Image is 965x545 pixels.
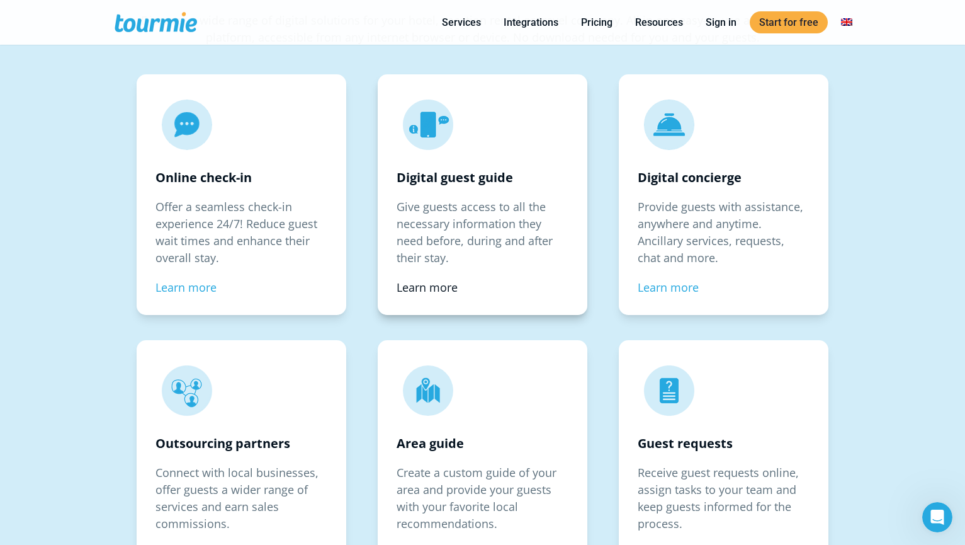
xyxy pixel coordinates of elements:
[494,14,568,30] a: Integrations
[572,14,622,30] a: Pricing
[397,169,513,186] strong: Digital guest guide
[397,198,568,267] p: Give guests access to all the necessary information they need before, during and after their stay.
[397,435,464,452] strong: Area guide
[922,502,952,532] iframe: Intercom live chat
[397,464,568,532] p: Create a custom guide of your area and provide your guests with your favorite local recommendations.
[626,14,692,30] a: Resources
[155,198,327,267] p: Offer a seamless check-in experience 24/7! Reduce guest wait times and enhance their overall stay.
[638,435,733,452] strong: Guest requests
[155,280,217,295] a: Learn more
[638,280,699,295] a: Learn more
[832,14,862,30] a: Switch to
[638,169,742,186] strong: Digital concierge
[155,464,327,532] p: Connect with local businesses, offer guests a wider range of services and earn sales commissions.
[432,14,490,30] a: Services
[397,280,458,295] a: Learn more
[638,198,810,267] p: Provide guests with assistance, anywhere and anytime. Ancillary services, requests, chat and more.
[155,435,290,452] strong: Outsourcing partners
[638,464,810,532] p: Receive guest requests online, assign tasks to your team and keep guests informed for the process.
[155,169,252,186] strong: Online check-in
[750,11,828,33] a: Start for free
[696,14,746,30] a: Sign in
